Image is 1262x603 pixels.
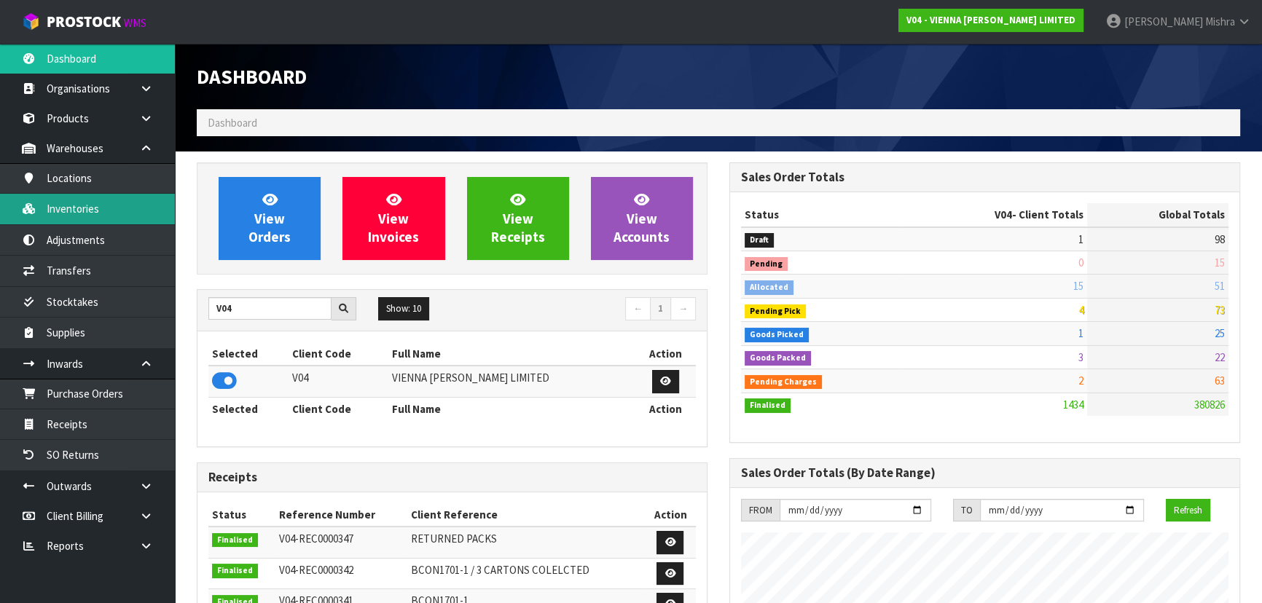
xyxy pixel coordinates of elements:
img: cube-alt.png [22,12,40,31]
th: - Client Totals [903,203,1087,226]
span: ProStock [47,12,121,31]
span: 1 [1078,232,1083,246]
span: View Orders [248,191,291,245]
span: 1 [1078,326,1083,340]
nav: Page navigation [463,297,697,323]
span: 0 [1078,256,1083,269]
input: Search clients [208,297,332,320]
th: Global Totals [1087,203,1228,226]
th: Client Code [289,397,388,420]
th: Reference Number [275,503,407,527]
span: 51 [1215,279,1225,293]
a: ← [625,297,651,320]
span: Finalised [212,533,258,548]
span: View Receipts [491,191,545,245]
th: Status [208,503,275,527]
th: Action [635,397,696,420]
span: Pending Charges [745,375,822,390]
a: V04 - VIENNA [PERSON_NAME] LIMITED [898,9,1083,32]
td: VIENNA [PERSON_NAME] LIMITED [388,366,636,397]
span: 2 [1078,374,1083,387]
strong: V04 - VIENNA [PERSON_NAME] LIMITED [906,14,1075,26]
button: Show: 10 [378,297,429,320]
a: ViewInvoices [342,177,444,260]
th: Selected [208,397,289,420]
span: Draft [745,233,774,248]
a: ViewOrders [219,177,321,260]
th: Client Reference [407,503,645,527]
span: Dashboard [208,116,257,130]
th: Action [635,342,696,366]
th: Full Name [388,342,636,366]
span: Finalised [212,564,258,578]
span: View Invoices [368,191,419,245]
button: Refresh [1166,499,1210,522]
span: 15 [1073,279,1083,293]
div: TO [953,499,980,522]
span: 98 [1215,232,1225,246]
th: Action [645,503,696,527]
span: View Accounts [614,191,670,245]
span: 22 [1215,350,1225,364]
span: Dashboard [197,64,307,89]
span: Goods Packed [745,351,811,366]
span: V04-REC0000342 [279,563,353,577]
span: BCON1701-1 / 3 CARTONS COLELCTED [411,563,589,577]
td: V04 [289,366,388,397]
span: Pending [745,257,788,272]
th: Client Code [289,342,388,366]
span: 25 [1215,326,1225,340]
span: Allocated [745,280,793,295]
span: V04-REC0000347 [279,532,353,545]
th: Full Name [388,397,636,420]
small: WMS [124,16,146,30]
h3: Sales Order Totals (By Date Range) [741,466,1228,480]
span: 73 [1215,303,1225,317]
a: 1 [650,297,671,320]
span: Mishra [1205,15,1235,28]
th: Selected [208,342,289,366]
span: 1434 [1063,398,1083,411]
span: 3 [1078,350,1083,364]
span: V04 [995,208,1012,221]
h3: Sales Order Totals [741,170,1228,184]
th: Status [741,203,903,226]
div: FROM [741,499,780,522]
span: [PERSON_NAME] [1124,15,1203,28]
span: 4 [1078,303,1083,317]
span: Goods Picked [745,328,809,342]
span: 380826 [1194,398,1225,411]
a: → [670,297,696,320]
h3: Receipts [208,470,696,484]
span: 15 [1215,256,1225,269]
span: RETURNED PACKS [411,532,497,545]
span: Pending Pick [745,304,806,319]
span: Finalised [745,398,791,413]
a: ViewAccounts [591,177,693,260]
a: ViewReceipts [467,177,569,260]
span: 63 [1215,374,1225,387]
